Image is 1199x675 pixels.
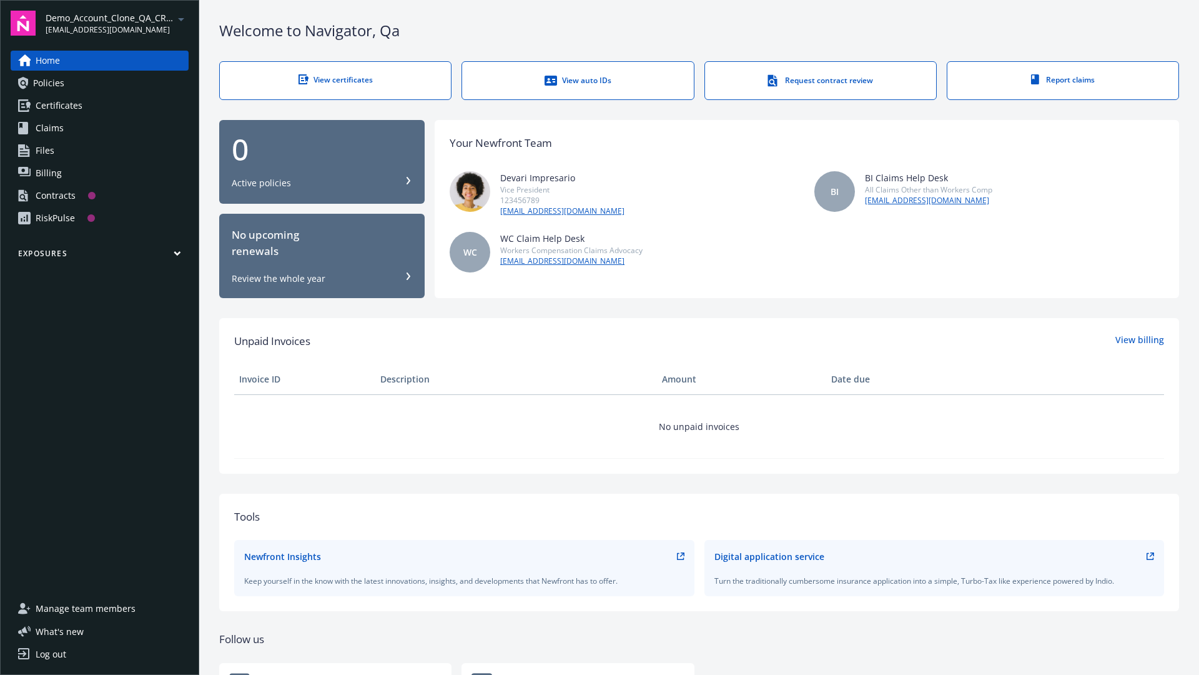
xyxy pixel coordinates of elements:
[234,364,375,394] th: Invoice ID
[11,599,189,619] a: Manage team members
[11,51,189,71] a: Home
[232,227,412,260] div: No upcoming renewals
[11,163,189,183] a: Billing
[219,61,451,100] a: View certificates
[219,20,1179,41] div: Welcome to Navigator , Qa
[11,186,189,206] a: Contracts
[36,599,136,619] span: Manage team members
[46,24,174,36] span: [EMAIL_ADDRESS][DOMAIN_NAME]
[36,163,62,183] span: Billing
[375,364,657,394] th: Description
[865,171,992,184] div: BI Claims Help Desk
[463,246,477,259] span: WC
[219,120,425,204] button: 0Active policies
[11,96,189,116] a: Certificates
[36,625,84,638] span: What ' s new
[500,245,643,256] div: Workers Compensation Claims Advocacy
[1115,333,1164,349] a: View billing
[657,364,826,394] th: Amount
[36,51,60,71] span: Home
[730,74,911,87] div: Request contract review
[36,208,75,228] div: RiskPulse
[972,74,1153,85] div: Report claims
[704,61,937,100] a: Request contract review
[450,135,552,151] div: Your Newfront Team
[714,576,1155,586] div: Turn the traditionally cumbersome insurance application into a simple, Turbo-Tax like experience ...
[500,171,624,184] div: Devari Impresario
[36,644,66,664] div: Log out
[234,394,1164,458] td: No unpaid invoices
[11,11,36,36] img: navigator-logo.svg
[36,186,76,206] div: Contracts
[865,184,992,195] div: All Claims Other than Workers Comp
[500,232,643,245] div: WC Claim Help Desk
[947,61,1179,100] a: Report claims
[11,73,189,93] a: Policies
[714,550,824,563] div: Digital application service
[11,208,189,228] a: RiskPulse
[46,11,174,24] span: Demo_Account_Clone_QA_CR_Tests_Prospect
[11,248,189,264] button: Exposures
[46,11,189,36] button: Demo_Account_Clone_QA_CR_Tests_Prospect[EMAIL_ADDRESS][DOMAIN_NAME]arrowDropDown
[234,333,310,349] span: Unpaid Invoices
[500,184,624,195] div: Vice President
[245,74,426,85] div: View certificates
[865,195,992,206] a: [EMAIL_ADDRESS][DOMAIN_NAME]
[487,74,668,87] div: View auto IDs
[11,118,189,138] a: Claims
[232,134,412,164] div: 0
[33,73,64,93] span: Policies
[36,141,54,161] span: Files
[174,11,189,26] a: arrowDropDown
[36,118,64,138] span: Claims
[234,509,1164,525] div: Tools
[244,576,684,586] div: Keep yourself in the know with the latest innovations, insights, and developments that Newfront h...
[500,195,624,206] div: 123456789
[461,61,694,100] a: View auto IDs
[36,96,82,116] span: Certificates
[831,185,839,198] span: BI
[244,550,321,563] div: Newfront Insights
[232,177,291,189] div: Active policies
[500,206,624,217] a: [EMAIL_ADDRESS][DOMAIN_NAME]
[219,214,425,298] button: No upcomingrenewalsReview the whole year
[232,272,325,285] div: Review the whole year
[450,171,490,212] img: photo
[826,364,967,394] th: Date due
[11,141,189,161] a: Files
[500,256,643,267] a: [EMAIL_ADDRESS][DOMAIN_NAME]
[11,625,104,638] button: What's new
[219,631,1179,647] div: Follow us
